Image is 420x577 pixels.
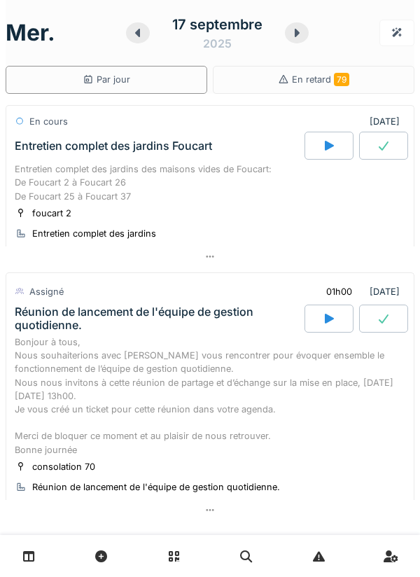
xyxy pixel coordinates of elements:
[314,279,405,305] div: [DATE]
[29,115,68,128] div: En cours
[83,73,130,86] div: Par jour
[203,35,232,52] div: 2025
[6,20,55,46] h1: mer.
[32,227,156,240] div: Entretien complet des jardins
[172,14,262,35] div: 17 septembre
[15,139,212,153] div: Entretien complet des jardins Foucart
[370,115,405,128] div: [DATE]
[292,74,349,85] span: En retard
[326,285,352,298] div: 01h00
[32,460,95,473] div: consolation 70
[15,335,405,457] div: Bonjour à tous, Nous souhaiterions avec [PERSON_NAME] vous rencontrer pour évoquer ensemble le fo...
[32,207,71,220] div: foucart 2
[15,305,302,332] div: Réunion de lancement de l'équipe de gestion quotidienne.
[29,285,64,298] div: Assigné
[15,162,405,203] div: Entretien complet des jardins des maisons vides de Foucart: De Foucart 2 à Foucart 26 De Foucart ...
[334,73,349,86] span: 79
[32,480,280,494] div: Réunion de lancement de l'équipe de gestion quotidienne.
